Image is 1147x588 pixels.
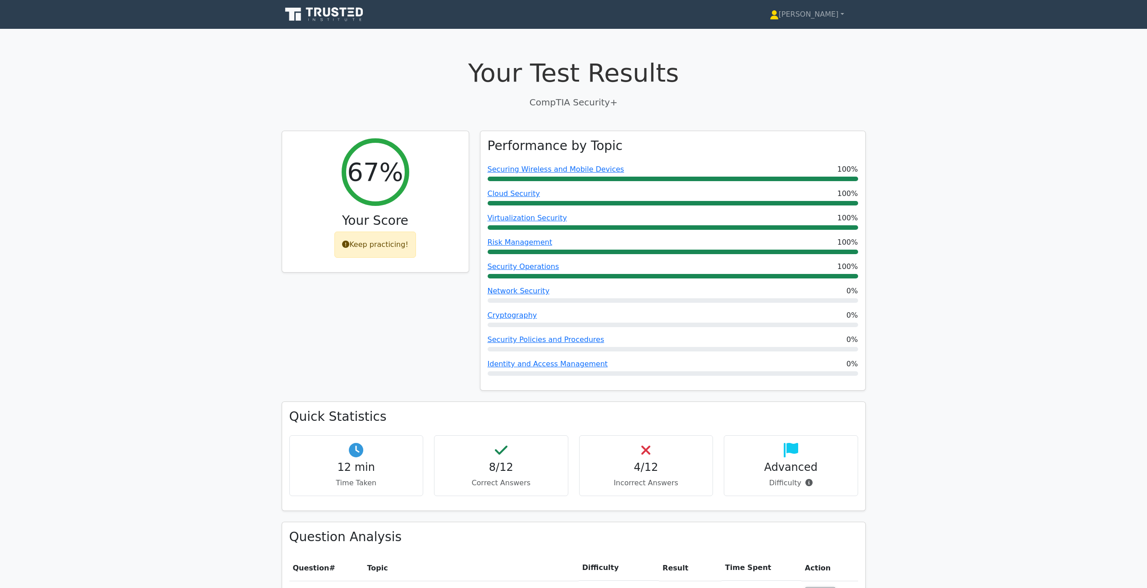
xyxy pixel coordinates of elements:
[297,461,416,474] h4: 12 min
[282,58,866,88] h1: Your Test Results
[488,189,540,198] a: Cloud Security
[731,461,850,474] h4: Advanced
[282,96,866,109] p: CompTIA Security+
[488,287,550,295] a: Network Security
[837,261,858,272] span: 100%
[488,214,567,222] a: Virtualization Security
[837,164,858,175] span: 100%
[748,5,866,23] a: [PERSON_NAME]
[837,188,858,199] span: 100%
[289,213,462,228] h3: Your Score
[846,310,858,321] span: 0%
[347,157,403,187] h2: 67%
[289,409,858,424] h3: Quick Statistics
[659,555,722,581] th: Result
[488,311,537,319] a: Cryptography
[722,555,801,581] th: Time Spent
[488,335,604,344] a: Security Policies and Procedures
[488,138,623,154] h3: Performance by Topic
[488,238,553,246] a: Risk Management
[579,555,659,581] th: Difficulty
[837,213,858,223] span: 100%
[334,232,416,258] div: Keep practicing!
[293,564,329,572] span: Question
[801,555,858,581] th: Action
[363,555,578,581] th: Topic
[587,478,706,488] p: Incorrect Answers
[846,286,858,296] span: 0%
[846,334,858,345] span: 0%
[731,478,850,488] p: Difficulty
[289,529,858,545] h3: Question Analysis
[289,555,364,581] th: #
[297,478,416,488] p: Time Taken
[488,165,624,173] a: Securing Wireless and Mobile Devices
[488,262,559,271] a: Security Operations
[587,461,706,474] h4: 4/12
[442,461,561,474] h4: 8/12
[488,360,608,368] a: Identity and Access Management
[442,478,561,488] p: Correct Answers
[846,359,858,369] span: 0%
[837,237,858,248] span: 100%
